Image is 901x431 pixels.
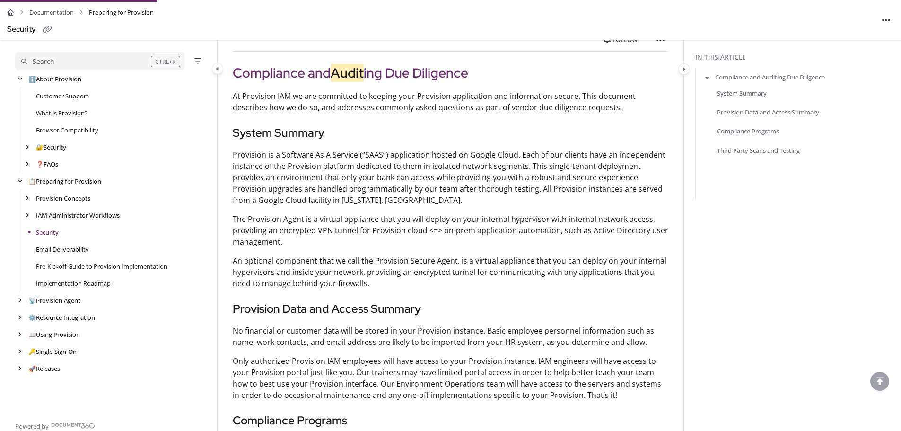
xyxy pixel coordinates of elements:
a: What is Provision? [36,108,87,118]
div: CTRL+K [151,56,180,67]
a: Compliance Programs [717,126,779,136]
a: About Provision [28,74,81,84]
a: Provision Data and Access Summary [717,107,819,117]
p: The Provision Agent is a virtual appliance that you will deploy on your internal hypervisor with ... [233,213,668,247]
span: 🔐 [36,143,44,151]
a: Documentation [29,6,74,19]
p: Provision is a Software As A Service (“SAAS”) application hosted on Google Cloud. Each of our cli... [233,149,668,206]
div: arrow [15,347,25,356]
a: Home [7,6,14,19]
button: arrow [703,72,711,82]
div: arrow [15,296,25,305]
span: Powered by [15,422,49,431]
a: Provision Agent [28,296,80,305]
h3: Compliance Programs [233,412,668,429]
p: No financial or customer data will be stored in your Provision instance. Basic employee personnel... [233,325,668,348]
div: Search [33,56,54,67]
a: Provision Concepts [36,194,90,203]
a: Powered by Document360 - opens in a new tab [15,420,95,431]
p: An optional component that we call the Provision Secure Agent, is a virtual appliance that you ca... [233,255,668,289]
a: Third Party Scans and Testing [717,145,800,155]
a: Customer Support [36,91,88,101]
h2: Compliance and ing Due Diligence [233,63,668,83]
p: Only authorized Provision IAM employees will have access to your Provision instance. IAM engineer... [233,355,668,401]
h3: System Summary [233,124,668,141]
button: Article more options [879,12,894,27]
a: Email Deliverability [36,245,89,254]
a: Pre-Kickoff Guide to Provision Implementation [36,262,167,271]
div: arrow [23,211,32,220]
img: Document360 [51,423,95,429]
span: 🚀 [28,364,36,373]
mark: Audit [331,64,364,82]
div: arrow [15,330,25,339]
button: Category toggle [212,63,223,74]
div: arrow [15,75,25,84]
button: Search [15,52,184,70]
a: IAM Administrator Workflows [36,211,120,220]
div: Security [7,23,36,36]
span: 📡 [28,296,36,305]
span: 📖 [28,330,36,339]
div: In this article [695,52,897,62]
div: arrow [15,364,25,373]
span: ⚙️ [28,313,36,322]
a: Single-Sign-On [28,347,77,356]
a: FAQs [36,159,58,169]
span: ℹ️ [28,75,36,83]
button: Category toggle [678,63,690,75]
div: arrow [15,313,25,322]
a: Implementation Roadmap [36,279,111,288]
h3: Provision Data and Access Summary [233,300,668,317]
a: Browser Compatibility [36,125,98,135]
a: Using Provision [28,330,80,339]
a: Releases [28,364,60,373]
div: arrow [15,177,25,186]
div: scroll to top [870,372,889,391]
span: Preparing for Provision [89,6,154,19]
span: ❓ [36,160,44,168]
button: Copy link of [40,22,55,37]
span: 🔑 [28,347,36,356]
div: arrow [23,143,32,152]
p: At Provision IAM we are committed to keeping your Provision application and information secure. T... [233,90,668,113]
a: Compliance and Auditing Due Diligence [715,72,825,82]
a: System Summary [717,88,767,98]
button: Filter [192,55,203,67]
a: Resource Integration [28,313,95,322]
span: 📋 [28,177,36,185]
a: Preparing for Provision [28,176,101,186]
a: Security [36,142,66,152]
div: arrow [23,194,32,203]
div: arrow [23,160,32,169]
a: Security [36,228,59,237]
